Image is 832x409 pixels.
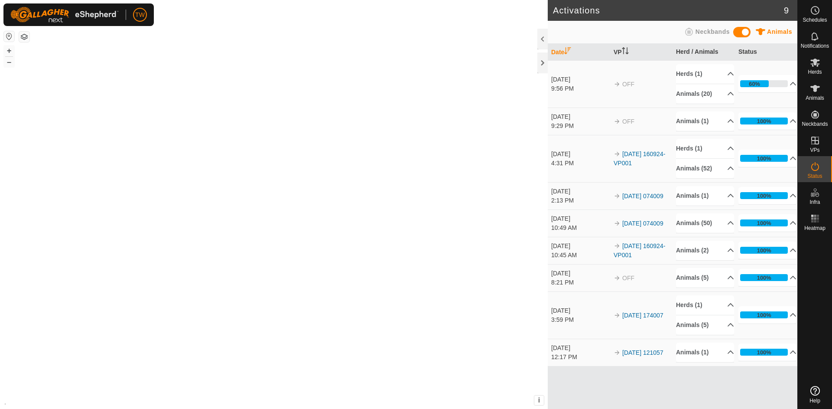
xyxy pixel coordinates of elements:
[614,242,621,249] img: arrow
[757,348,771,357] div: 100%
[798,383,832,407] a: Help
[610,44,673,61] th: VP
[551,159,609,168] div: 4:31 PM
[740,155,788,162] div: 100%
[676,111,734,131] p-accordion-header: Animals (1)
[757,274,771,282] div: 100%
[551,150,609,159] div: [DATE]
[551,269,609,278] div: [DATE]
[784,4,789,17] span: 9
[757,246,771,255] div: 100%
[614,242,665,258] a: [DATE] 160924-VP001
[240,398,272,406] a: Privacy Policy
[10,7,119,23] img: Gallagher Logo
[738,75,796,92] p-accordion-header: 60%
[738,112,796,130] p-accordion-header: 100%
[806,95,824,101] span: Animals
[614,275,621,281] img: arrow
[676,159,734,178] p-accordion-header: Animals (52)
[738,214,796,232] p-accordion-header: 100%
[740,192,788,199] div: 100%
[807,173,822,179] span: Status
[676,213,734,233] p-accordion-header: Animals (50)
[738,242,796,259] p-accordion-header: 100%
[749,80,760,88] div: 60%
[564,49,571,56] p-sorticon: Activate to sort
[673,44,735,61] th: Herd / Animals
[622,193,663,200] a: [DATE] 074009
[551,112,609,121] div: [DATE]
[740,247,788,254] div: 100%
[622,118,634,125] span: OFF
[622,275,634,281] span: OFF
[622,349,663,356] a: [DATE] 121057
[767,28,792,35] span: Animals
[551,214,609,223] div: [DATE]
[809,200,820,205] span: Infra
[676,343,734,362] p-accordion-header: Animals (1)
[614,151,665,167] a: [DATE] 160924-VP001
[676,186,734,206] p-accordion-header: Animals (1)
[740,118,788,124] div: 100%
[740,349,788,356] div: 100%
[614,151,621,157] img: arrow
[804,226,825,231] span: Heatmap
[551,344,609,353] div: [DATE]
[614,193,621,200] img: arrow
[802,121,828,127] span: Neckbands
[622,312,663,319] a: [DATE] 174007
[4,46,14,56] button: +
[757,311,771,319] div: 100%
[551,121,609,131] div: 9:29 PM
[676,139,734,158] p-accordion-header: Herds (1)
[676,315,734,335] p-accordion-header: Animals (5)
[803,17,827,23] span: Schedules
[695,28,730,35] span: Neckbands
[622,81,634,88] span: OFF
[676,64,734,84] p-accordion-header: Herds (1)
[810,147,819,153] span: VPs
[757,219,771,227] div: 100%
[808,69,822,75] span: Herds
[740,80,788,87] div: 60%
[738,187,796,204] p-accordion-header: 100%
[551,251,609,260] div: 10:45 AM
[738,269,796,286] p-accordion-header: 100%
[614,312,621,319] img: arrow
[551,84,609,93] div: 9:56 PM
[676,295,734,315] p-accordion-header: Herds (1)
[551,306,609,315] div: [DATE]
[676,241,734,260] p-accordion-header: Animals (2)
[757,192,771,200] div: 100%
[622,220,663,227] a: [DATE] 074009
[19,32,29,42] button: Map Layers
[551,187,609,196] div: [DATE]
[551,315,609,324] div: 3:59 PM
[738,150,796,167] p-accordion-header: 100%
[551,223,609,232] div: 10:49 AM
[801,43,829,49] span: Notifications
[553,5,784,16] h2: Activations
[757,117,771,125] div: 100%
[738,344,796,361] p-accordion-header: 100%
[614,81,621,88] img: arrow
[551,196,609,205] div: 2:13 PM
[676,268,734,288] p-accordion-header: Animals (5)
[534,396,544,405] button: i
[740,274,788,281] div: 100%
[676,84,734,104] p-accordion-header: Animals (20)
[548,44,610,61] th: Date
[614,349,621,356] img: arrow
[614,118,621,125] img: arrow
[809,398,820,403] span: Help
[551,278,609,287] div: 8:21 PM
[738,306,796,324] p-accordion-header: 100%
[757,154,771,163] div: 100%
[551,353,609,362] div: 12:17 PM
[4,31,14,42] button: Reset Map
[4,57,14,67] button: –
[614,220,621,227] img: arrow
[622,49,629,56] p-sorticon: Activate to sort
[735,44,797,61] th: Status
[283,398,308,406] a: Contact Us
